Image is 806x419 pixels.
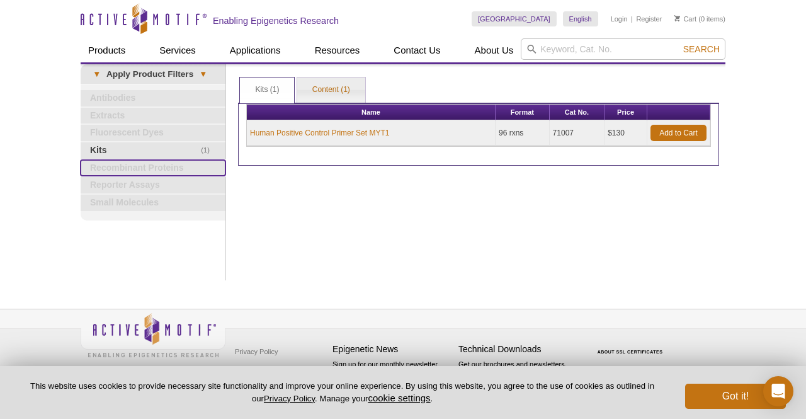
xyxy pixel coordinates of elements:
a: Antibodies [81,90,225,106]
div: Open Intercom Messenger [763,376,793,406]
button: Got it! [685,384,786,409]
a: Contact Us [386,38,448,62]
li: | [631,11,633,26]
a: Recombinant Proteins [81,160,225,176]
span: ▾ [87,69,106,80]
a: Terms & Conditions [232,361,298,380]
span: Search [683,44,720,54]
p: Sign up for our monthly newsletter highlighting recent publications in the field of epigenetics. [332,359,452,402]
a: Small Molecules [81,195,225,211]
a: Resources [307,38,368,62]
a: Cart [674,14,696,23]
td: $130 [604,120,647,146]
button: cookie settings [368,393,430,403]
a: [GEOGRAPHIC_DATA] [472,11,557,26]
a: Fluorescent Dyes [81,125,225,141]
button: Search [679,43,724,55]
a: Register [636,14,662,23]
a: Applications [222,38,288,62]
a: Privacy Policy [264,394,315,403]
th: Format [496,105,550,120]
p: Get our brochures and newsletters, or request them by mail. [458,359,578,391]
a: Kits (1) [240,77,294,103]
a: Extracts [81,108,225,124]
th: Name [247,105,496,120]
h2: Enabling Epigenetics Research [213,15,339,26]
table: Click to Verify - This site chose Symantec SSL for secure e-commerce and confidential communicati... [584,331,679,359]
a: English [563,11,598,26]
th: Cat No. [550,105,605,120]
a: ▾Apply Product Filters▾ [81,64,225,84]
a: Login [611,14,628,23]
a: ABOUT SSL CERTIFICATES [598,350,663,354]
a: Products [81,38,133,62]
a: (1)Kits [81,142,225,159]
li: (0 items) [674,11,725,26]
h4: Technical Downloads [458,344,578,355]
span: (1) [201,142,217,159]
img: Your Cart [674,15,680,21]
td: 96 rxns [496,120,550,146]
a: Services [152,38,203,62]
h4: Epigenetic News [332,344,452,355]
td: 71007 [550,120,605,146]
a: Privacy Policy [232,342,281,361]
p: This website uses cookies to provide necessary site functionality and improve your online experie... [20,381,664,405]
a: Reporter Assays [81,177,225,193]
span: ▾ [193,69,213,80]
input: Keyword, Cat. No. [521,38,725,60]
a: About Us [467,38,521,62]
a: Human Positive Control Primer Set MYT1 [250,127,389,139]
a: Content (1) [297,77,365,103]
th: Price [604,105,647,120]
a: Add to Cart [650,125,707,141]
img: Active Motif, [81,309,225,360]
